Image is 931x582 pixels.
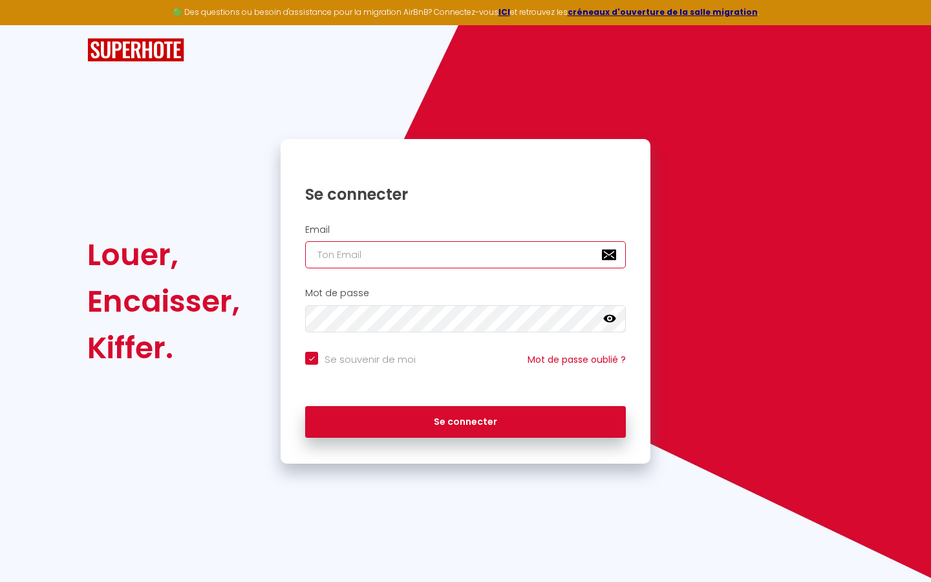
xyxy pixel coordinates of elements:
[10,5,49,44] button: Ouvrir le widget de chat LiveChat
[87,325,240,371] div: Kiffer.
[87,38,184,62] img: SuperHote logo
[305,224,626,235] h2: Email
[498,6,510,17] a: ICI
[568,6,758,17] a: créneaux d'ouverture de la salle migration
[87,278,240,325] div: Encaisser,
[305,288,626,299] h2: Mot de passe
[305,241,626,268] input: Ton Email
[305,184,626,204] h1: Se connecter
[87,232,240,278] div: Louer,
[305,406,626,438] button: Se connecter
[528,353,626,366] a: Mot de passe oublié ?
